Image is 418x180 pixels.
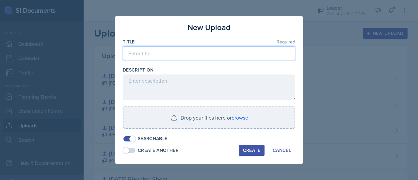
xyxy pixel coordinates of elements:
[239,145,265,156] button: Create
[123,67,154,73] label: Description
[123,46,295,60] input: Enter title
[277,40,295,44] span: Required
[268,145,295,156] button: Cancel
[273,148,291,153] div: Cancel
[123,39,135,45] label: Title
[243,148,260,153] div: Create
[138,135,168,142] div: Searchable
[187,22,231,33] h3: New Upload
[138,147,179,154] div: Create Another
